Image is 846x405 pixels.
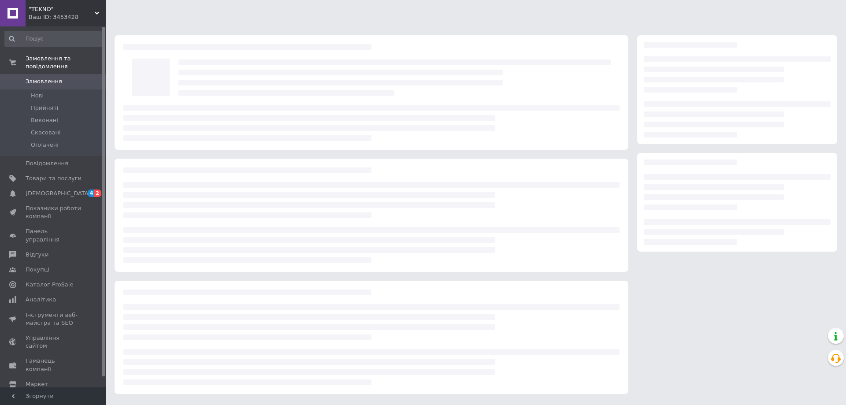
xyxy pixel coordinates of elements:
[88,189,95,197] span: 4
[26,296,56,304] span: Аналітика
[26,78,62,85] span: Замовлення
[26,380,48,388] span: Маркет
[31,104,58,112] span: Прийняті
[26,189,91,197] span: [DEMOGRAPHIC_DATA]
[26,251,48,259] span: Відгуки
[26,160,68,167] span: Повідомлення
[26,204,82,220] span: Показники роботи компанії
[26,357,82,373] span: Гаманець компанії
[26,311,82,327] span: Інструменти веб-майстра та SEO
[26,175,82,182] span: Товари та послуги
[31,141,59,149] span: Оплачені
[31,129,61,137] span: Скасовані
[26,281,73,289] span: Каталог ProSale
[26,334,82,350] span: Управління сайтом
[26,55,106,71] span: Замовлення та повідомлення
[29,5,95,13] span: "TEKNO"
[4,31,104,47] input: Пошук
[26,266,49,274] span: Покупці
[31,116,58,124] span: Виконані
[31,92,44,100] span: Нові
[94,189,101,197] span: 2
[26,227,82,243] span: Панель управління
[29,13,106,21] div: Ваш ID: 3453428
